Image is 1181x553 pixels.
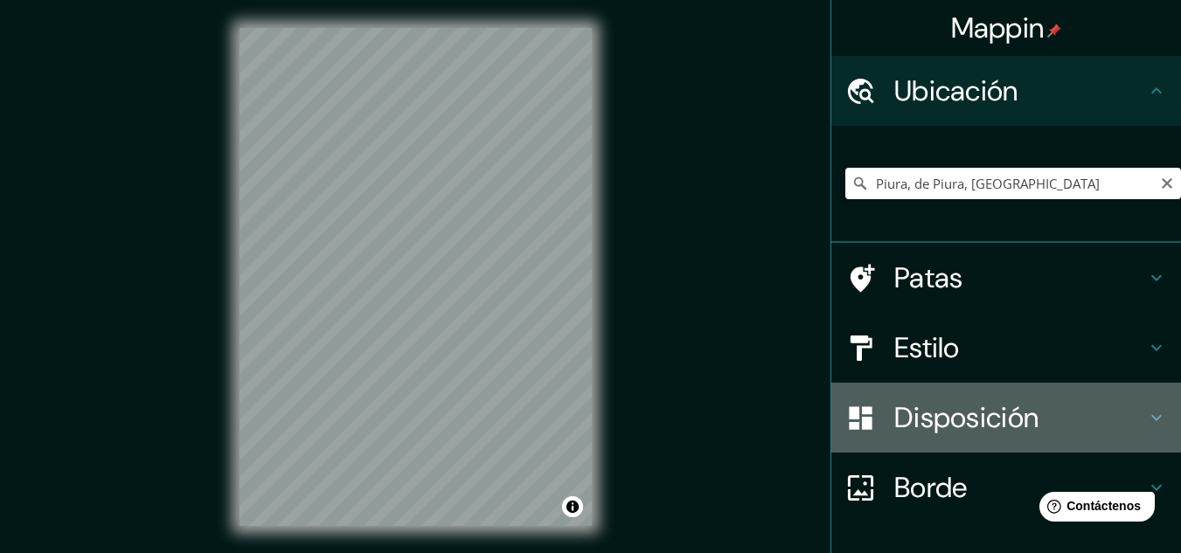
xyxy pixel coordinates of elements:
[894,399,1039,436] font: Disposición
[831,243,1181,313] div: Patas
[831,313,1181,383] div: Estilo
[894,469,968,506] font: Borde
[562,496,583,517] button: Activar o desactivar atribución
[1160,174,1174,190] button: Claro
[1047,24,1061,38] img: pin-icon.png
[894,259,963,296] font: Patas
[1025,485,1162,534] iframe: Lanzador de widgets de ayuda
[894,73,1018,109] font: Ubicación
[831,56,1181,126] div: Ubicación
[951,10,1045,46] font: Mappin
[894,329,960,366] font: Estilo
[845,168,1181,199] input: Elige tu ciudad o zona
[831,453,1181,522] div: Borde
[240,28,592,526] canvas: Mapa
[831,383,1181,453] div: Disposición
